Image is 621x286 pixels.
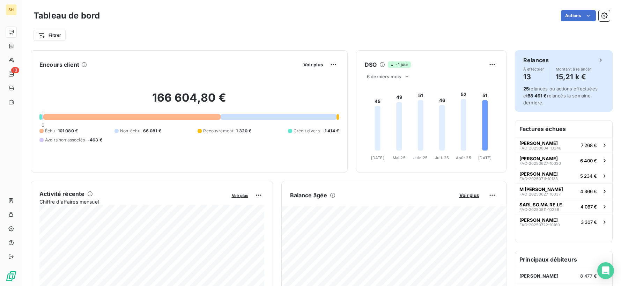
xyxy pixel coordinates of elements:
[515,137,612,153] button: [PERSON_NAME]FAC-20250804-102467 268 €
[393,155,406,160] tspan: Mai 25
[515,199,612,214] button: SARL SO.MA.RE.LEFAC-20250811-102564 067 €
[58,128,78,134] span: 101 080 €
[294,128,320,134] span: Crédit divers
[515,120,612,137] h6: Factures échues
[39,60,79,69] h6: Encours client
[120,128,140,134] span: Non-échu
[230,192,250,198] button: Voir plus
[365,60,377,69] h6: DSO
[519,140,558,146] span: [PERSON_NAME]
[523,67,544,71] span: À effectuer
[519,161,561,166] span: FAC-20250627-10030
[39,91,339,112] h2: 166 604,80 €
[515,168,612,183] button: [PERSON_NAME]FAC-20250711-101335 234 €
[45,137,85,143] span: Avoirs non associés
[11,67,19,73] span: 13
[580,189,597,194] span: 4 366 €
[515,214,612,229] button: [PERSON_NAME]FAC-20250722-101603 307 €
[457,192,481,198] button: Voir plus
[515,183,612,199] button: M [PERSON_NAME]FAC-20250627-100374 366 €
[515,251,612,268] h6: Principaux débiteurs
[232,193,248,198] span: Voir plus
[435,155,449,160] tspan: Juil. 25
[523,71,544,82] h4: 13
[523,86,529,91] span: 25
[42,122,44,128] span: 0
[580,273,597,279] span: 8 477 €
[519,146,561,150] span: FAC-20250804-10246
[519,192,561,196] span: FAC-20250627-10037
[236,128,251,134] span: 1 320 €
[34,30,66,41] button: Filtrer
[556,67,591,71] span: Montant à relancer
[203,128,233,134] span: Recouvrement
[290,191,327,199] h6: Balance âgée
[519,207,559,212] span: FAC-20250811-10256
[519,273,559,279] span: [PERSON_NAME]
[597,262,614,279] div: Open Intercom Messenger
[561,10,596,21] button: Actions
[519,202,562,207] span: SARL SO.MA.RE.LE
[581,219,597,225] span: 3 307 €
[143,128,161,134] span: 66 081 €
[580,158,597,163] span: 6 400 €
[523,56,549,64] h6: Relances
[39,190,84,198] h6: Activité récente
[519,223,560,227] span: FAC-20250722-10160
[519,186,563,192] span: M [PERSON_NAME]
[581,204,597,210] span: 4 067 €
[515,153,612,168] button: [PERSON_NAME]FAC-20250627-100306 400 €
[34,9,100,22] h3: Tableau de bord
[527,93,547,98] span: 68 491 €
[523,86,598,105] span: relances ou actions effectuées et relancés la semaine dernière.
[478,155,491,160] tspan: [DATE]
[519,217,558,223] span: [PERSON_NAME]
[388,61,411,68] span: -1 jour
[519,171,558,177] span: [PERSON_NAME]
[303,62,323,67] span: Voir plus
[88,137,102,143] span: -463 €
[367,74,401,79] span: 6 derniers mois
[519,156,558,161] span: [PERSON_NAME]
[45,128,55,134] span: Échu
[580,173,597,179] span: 5 234 €
[6,4,17,15] div: SH
[371,155,384,160] tspan: [DATE]
[301,61,325,68] button: Voir plus
[556,71,591,82] h4: 15,21 k €
[581,142,597,148] span: 7 268 €
[456,155,471,160] tspan: Août 25
[39,198,227,205] span: Chiffre d'affaires mensuel
[519,177,558,181] span: FAC-20250711-10133
[323,128,339,134] span: -1 414 €
[6,271,17,282] img: Logo LeanPay
[413,155,428,160] tspan: Juin 25
[459,192,479,198] span: Voir plus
